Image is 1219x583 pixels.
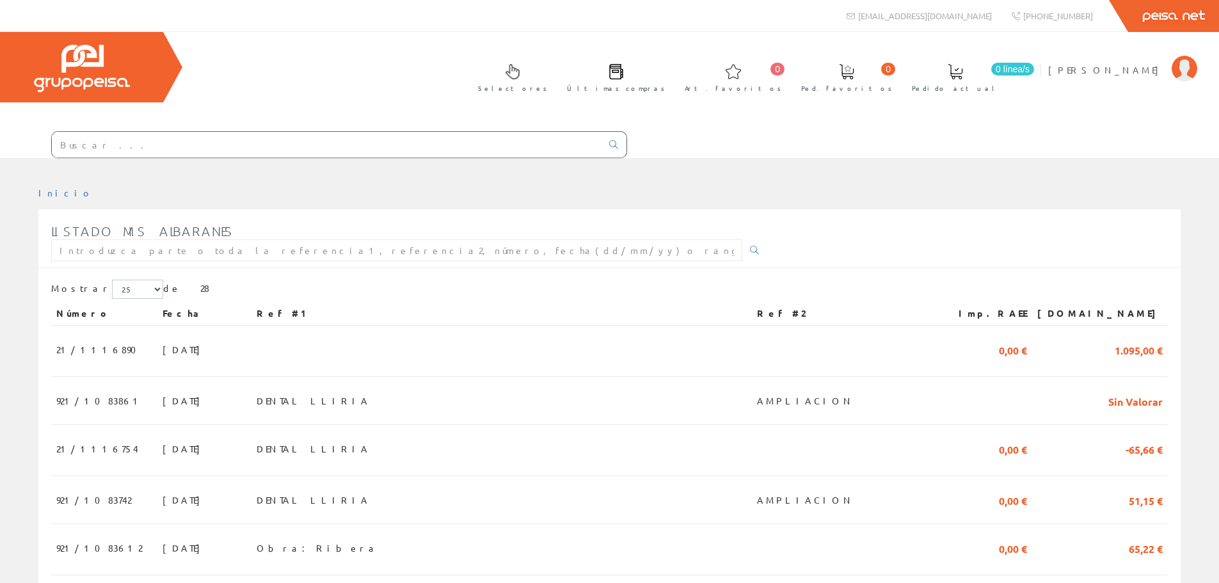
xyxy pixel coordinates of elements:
[991,63,1034,76] span: 0 línea/s
[465,53,554,100] a: Selectores
[257,489,370,511] span: DENTAL LLIRIA
[1129,489,1163,511] span: 51,15 €
[163,438,207,459] span: [DATE]
[51,280,163,299] label: Mostrar
[858,10,992,21] span: [EMAIL_ADDRESS][DOMAIN_NAME]
[163,537,207,559] span: [DATE]
[999,339,1027,360] span: 0,00 €
[554,53,671,100] a: Últimas compras
[112,280,163,299] select: Mostrar
[257,438,370,459] span: DENTAL LLIRIA
[1048,53,1197,65] a: [PERSON_NAME]
[163,339,207,360] span: [DATE]
[251,302,752,325] th: Ref #1
[1032,302,1168,325] th: [DOMAIN_NAME]
[1108,390,1163,411] span: Sin Valorar
[51,239,742,261] input: Introduzca parte o toda la referencia1, referencia2, número, fecha(dd/mm/yy) o rango de fechas(dd...
[999,438,1027,459] span: 0,00 €
[56,339,144,360] span: 21/1116890
[163,489,207,511] span: [DATE]
[1115,339,1163,360] span: 1.095,00 €
[567,82,665,95] span: Últimas compras
[38,187,93,198] a: Inicio
[881,63,895,76] span: 0
[56,390,143,411] span: 921/1083861
[257,537,379,559] span: Obra: Ribera
[757,489,854,511] span: AMPLIACION
[770,63,785,76] span: 0
[56,489,131,511] span: 921/1083742
[685,82,781,95] span: Art. favoritos
[936,302,1032,325] th: Imp.RAEE
[478,82,547,95] span: Selectores
[1129,537,1163,559] span: 65,22 €
[801,82,892,95] span: Ped. favoritos
[157,302,251,325] th: Fecha
[51,302,157,325] th: Número
[1048,63,1165,76] span: [PERSON_NAME]
[1023,10,1093,21] span: [PHONE_NUMBER]
[51,223,234,239] span: Listado mis albaranes
[34,45,130,92] img: Grupo Peisa
[163,390,207,411] span: [DATE]
[51,280,1168,302] div: de 28
[752,302,936,325] th: Ref #2
[257,390,370,411] span: DENTAL LLIRIA
[1126,438,1163,459] span: -65,66 €
[999,489,1027,511] span: 0,00 €
[52,132,602,157] input: Buscar ...
[912,82,999,95] span: Pedido actual
[757,390,854,411] span: AMPLIACION
[56,537,142,559] span: 921/1083612
[56,438,138,459] span: 21/1116754
[999,537,1027,559] span: 0,00 €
